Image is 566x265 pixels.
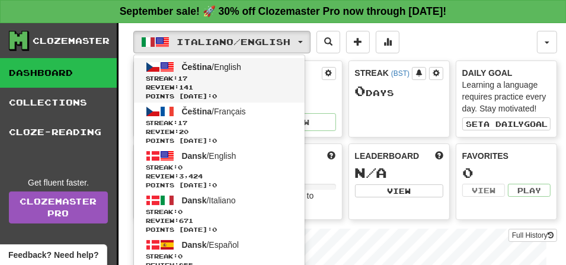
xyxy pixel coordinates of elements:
span: Streak: [146,252,293,261]
span: Score more points to level up [328,150,336,162]
span: Streak: [146,119,293,127]
span: 0 [178,253,183,260]
span: Points [DATE]: 0 [146,225,293,234]
span: Čeština [182,107,212,116]
span: Dansk [182,151,207,161]
div: Day s [355,84,443,99]
span: Streak: [146,207,293,216]
button: Add sentence to collection [346,31,370,53]
a: Dansk/EnglishStreak:0 Review:3,424Points [DATE]:0 [134,147,305,191]
span: Points [DATE]: 0 [146,136,293,145]
span: Streak: [146,163,293,172]
span: / English [182,151,236,161]
a: (BST) [391,69,410,78]
span: Review: 671 [146,216,293,225]
a: Čeština/FrançaisStreak:17 Review:20Points [DATE]:0 [134,103,305,147]
span: 17 [178,119,187,126]
span: Dansk [182,240,207,250]
span: Review: 3,424 [146,172,293,181]
button: Seta dailygoal [462,117,551,130]
button: Search sentences [316,31,340,53]
span: Streak: [146,74,293,83]
a: ClozemasterPro [9,191,108,224]
span: Review: 20 [146,127,293,136]
a: Čeština/EnglishStreak:17 Review:141Points [DATE]:0 [134,58,305,103]
span: a daily [484,120,524,128]
button: Italiano/English [133,31,311,53]
span: N/A [355,164,388,181]
span: This week in points, UTC [435,150,443,162]
span: / Italiano [182,196,236,205]
span: / Español [182,240,239,250]
div: Get fluent faster. [9,177,108,189]
button: More stats [376,31,399,53]
button: Play [508,184,551,197]
span: Leaderboard [355,150,420,162]
span: / Français [182,107,246,116]
span: Points [DATE]: 0 [146,92,293,101]
div: Streak [355,67,412,79]
span: Points [DATE]: 0 [146,181,293,190]
div: 0 [462,165,551,180]
span: 0 [355,82,366,99]
span: Italiano / English [177,37,291,47]
span: / English [182,62,241,72]
button: View [355,184,443,197]
span: Review: 141 [146,83,293,92]
button: View [462,184,505,197]
span: 17 [178,75,187,82]
span: 0 [178,208,183,215]
div: Clozemaster [33,35,110,47]
strong: September sale! 🚀 30% off Clozemaster Pro now through [DATE]! [120,5,447,17]
div: Learning a language requires practice every day. Stay motivated! [462,79,551,114]
span: Čeština [182,62,212,72]
a: Dansk/ItalianoStreak:0 Review:671Points [DATE]:0 [134,191,305,236]
button: Full History [509,229,557,242]
div: Favorites [462,150,551,162]
div: Daily Goal [462,67,551,79]
span: Dansk [182,196,207,205]
span: 0 [178,164,183,171]
span: Open feedback widget [8,249,98,261]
